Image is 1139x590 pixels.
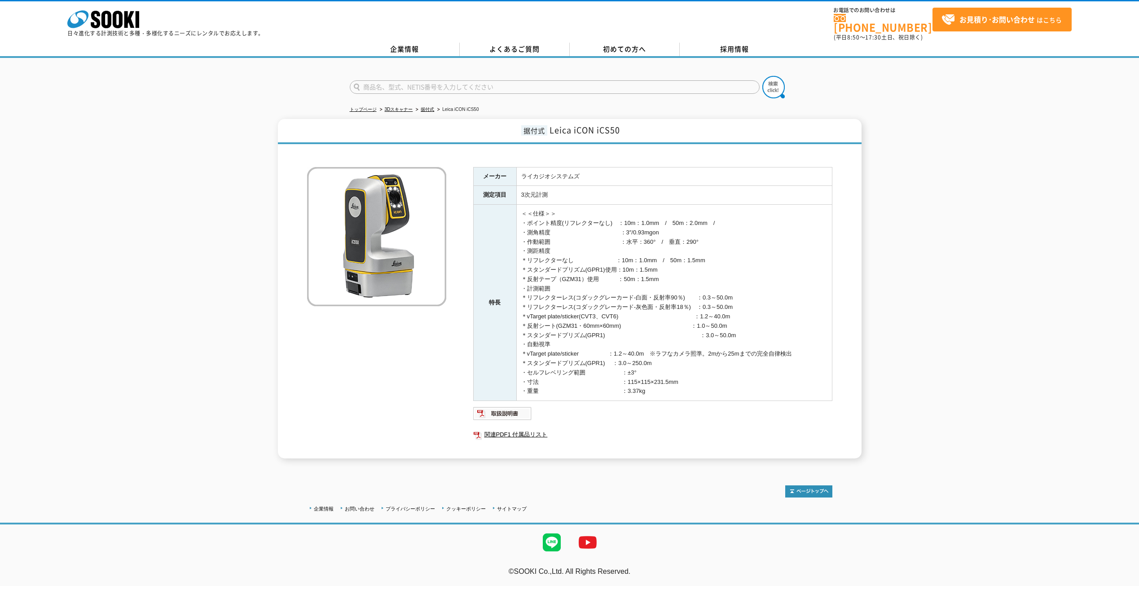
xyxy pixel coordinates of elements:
span: 据付式 [521,125,547,136]
span: はこちら [941,13,1062,26]
a: お見積り･お問い合わせはこちら [932,8,1072,31]
a: 企業情報 [314,506,334,511]
img: btn_search.png [762,76,785,98]
strong: お見積り･お問い合わせ [959,14,1035,25]
span: 初めての方へ [603,44,646,54]
th: 測定項目 [473,186,516,205]
a: 3Dスキャナー [385,107,413,112]
span: 8:50 [847,33,860,41]
a: 据付式 [421,107,434,112]
a: 初めての方へ [570,43,680,56]
a: 関連PDF1 付属品リスト [473,429,832,440]
span: Leica iCON iCS50 [550,124,620,136]
span: お電話でのお問い合わせは [834,8,932,13]
a: [PHONE_NUMBER] [834,14,932,32]
a: トップページ [350,107,377,112]
a: テストMail [1104,577,1139,585]
img: YouTube [570,524,606,560]
img: トップページへ [785,485,832,498]
a: 取扱説明書 [473,412,532,419]
a: クッキーポリシー [446,506,486,511]
a: 採用情報 [680,43,790,56]
img: LINE [534,524,570,560]
a: プライバシーポリシー [386,506,435,511]
img: Leica iCON iCS50 [307,167,446,306]
th: 特長 [473,205,516,401]
td: ＜＜仕様＞＞ ・ポイント精度(リフレクターなし) ：10m：1.0mm / 50m：2.0mm / ・測角精度 ：3″/0.93mgon ・作動範囲 ：水平：360° / 垂直：290° ・測距... [516,205,832,401]
span: (平日 ～ 土日、祝日除く) [834,33,923,41]
td: ライカジオシステムズ [516,167,832,186]
input: 商品名、型式、NETIS番号を入力してください [350,80,760,94]
td: 3次元計測 [516,186,832,205]
li: Leica iCON iCS50 [435,105,479,114]
a: よくあるご質問 [460,43,570,56]
th: メーカー [473,167,516,186]
span: 17:30 [865,33,881,41]
a: サイトマップ [497,506,527,511]
p: 日々進化する計測技術と多種・多様化するニーズにレンタルでお応えします。 [67,31,264,36]
a: 企業情報 [350,43,460,56]
img: 取扱説明書 [473,406,532,421]
a: お問い合わせ [345,506,374,511]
